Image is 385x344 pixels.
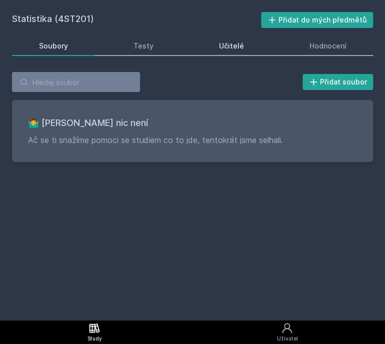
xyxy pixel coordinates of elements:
[133,41,153,51] div: Testy
[39,41,68,51] div: Soubory
[12,72,140,92] input: Hledej soubor
[219,41,244,51] div: Učitelé
[309,41,346,51] div: Hodnocení
[12,36,94,56] a: Soubory
[302,74,373,90] button: Přidat soubor
[87,335,102,342] div: Study
[12,12,261,28] h2: Statistika (4ST201)
[28,134,357,146] p: Ač se ti snažíme pomoci se studiem co to jde, tentokrát jsme selhali.
[192,36,270,56] a: Učitelé
[282,36,373,56] a: Hodnocení
[28,116,357,130] h3: 🤷‍♂️ [PERSON_NAME] nic není
[276,335,297,342] div: Uživatel
[261,12,373,28] button: Přidat do mých předmětů
[106,36,180,56] a: Testy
